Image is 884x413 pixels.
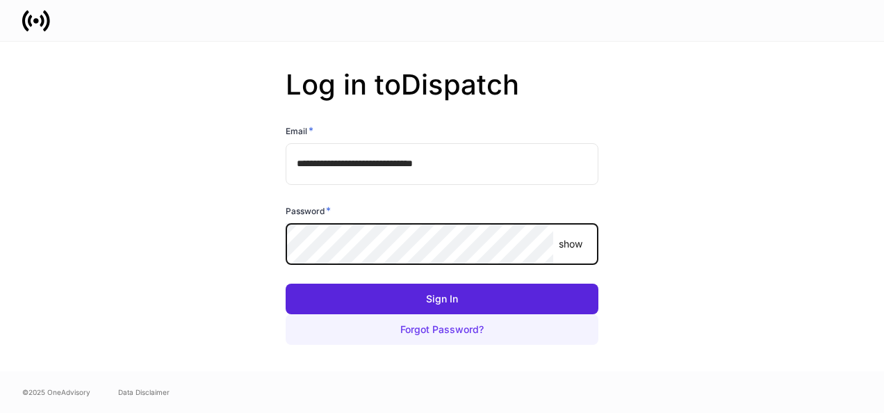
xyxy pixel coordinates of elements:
button: Sign In [286,284,598,314]
span: © 2025 OneAdvisory [22,387,90,398]
div: Forgot Password? [400,323,484,337]
a: Data Disclaimer [118,387,170,398]
keeper-lock: Open Keeper Popup [525,236,542,252]
h6: Password [286,204,331,218]
div: Sign In [426,292,458,306]
p: show [559,237,582,251]
button: Forgot Password? [286,314,598,345]
h2: Log in to Dispatch [286,68,598,124]
h6: Email [286,124,313,138]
